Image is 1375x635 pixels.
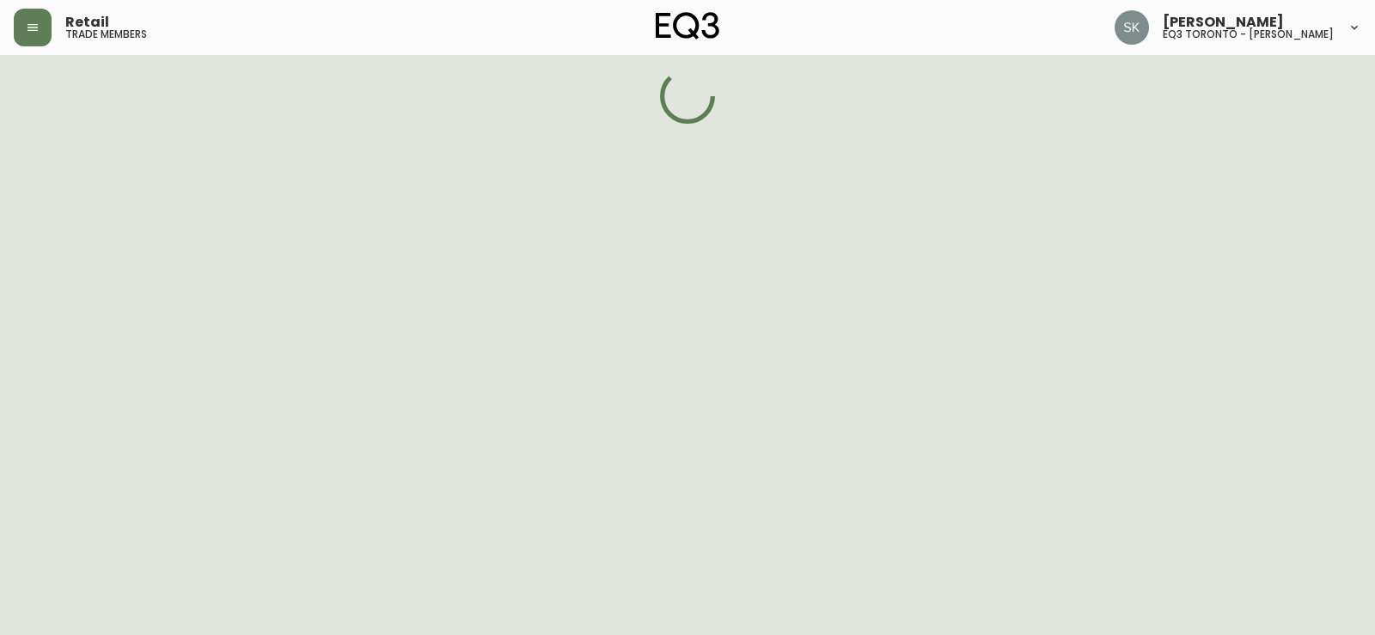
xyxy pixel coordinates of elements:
span: [PERSON_NAME] [1163,15,1284,29]
img: 2f4b246f1aa1d14c63ff9b0999072a8a [1115,10,1149,45]
span: Retail [65,15,109,29]
h5: trade members [65,29,147,40]
h5: eq3 toronto - [PERSON_NAME] [1163,29,1334,40]
img: logo [656,12,719,40]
